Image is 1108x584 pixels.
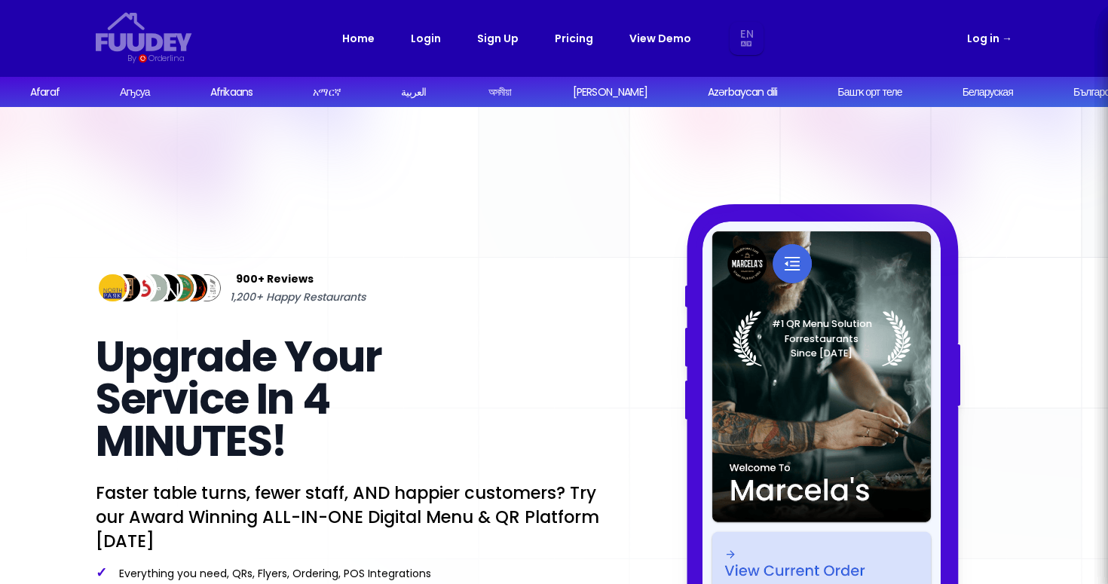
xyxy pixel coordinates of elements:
img: Review Img [190,271,224,305]
img: Review Img [109,271,143,305]
p: Everything you need, QRs, Flyers, Ordering, POS Integrations [96,565,602,581]
img: Review Img [150,271,184,305]
img: Laurel [733,310,911,366]
img: Review Img [136,271,170,305]
svg: {/* Added fill="currentColor" here */} {/* This rectangle defines the background. Its explicit fi... [96,12,192,52]
div: By [127,52,136,65]
span: ✓ [96,563,107,582]
div: Afaraf [30,84,60,100]
span: 1,200+ Happy Restaurants [230,288,366,306]
p: Faster table turns, fewer staff, AND happier customers? Try our Award Winning ALL-IN-ONE Digital ... [96,481,602,553]
a: Pricing [555,29,593,47]
div: Беларуская [963,84,1013,100]
div: አማርኛ [313,84,341,100]
div: العربية [401,84,426,100]
div: অসমীয়া [488,84,512,100]
span: 900+ Reviews [236,270,314,288]
div: [PERSON_NAME] [573,84,647,100]
a: Log in [967,29,1012,47]
div: Orderlina [148,52,184,65]
div: Аҧсуа [120,84,150,100]
a: Sign Up [477,29,519,47]
img: Review Img [177,271,211,305]
div: Башҡорт теле [837,84,901,100]
img: Review Img [164,271,197,305]
img: Review Img [123,271,157,305]
div: Afrikaans [210,84,253,100]
img: Review Img [96,271,130,305]
span: Upgrade Your Service In 4 MINUTES! [96,327,381,471]
span: → [1002,31,1012,46]
a: Login [411,29,441,47]
a: Home [342,29,375,47]
a: View Demo [629,29,691,47]
div: Azərbaycan dili [708,84,777,100]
